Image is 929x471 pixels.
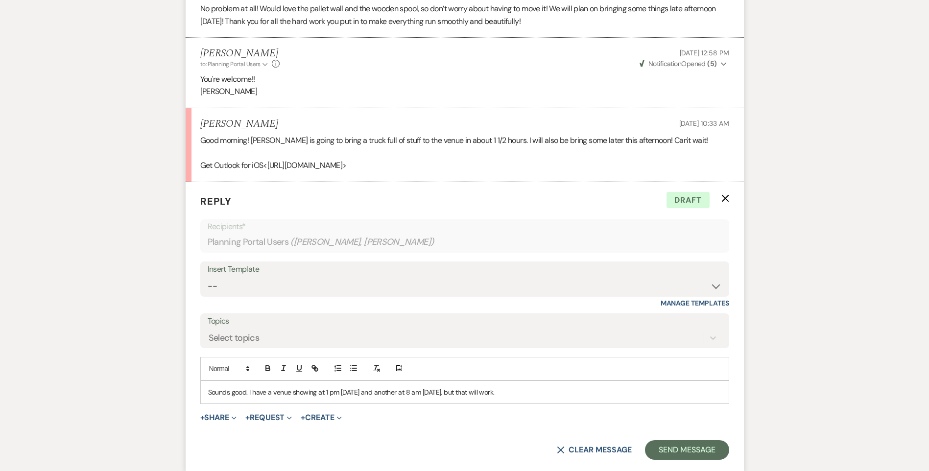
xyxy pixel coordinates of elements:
[648,59,681,68] span: Notification
[200,414,237,422] button: Share
[200,60,270,69] button: to: Planning Portal Users
[208,262,722,277] div: Insert Template
[301,414,341,422] button: Create
[661,299,729,307] a: Manage Templates
[209,331,260,344] div: Select topics
[200,134,729,172] div: Good morning! [PERSON_NAME] is going to bring a truck full of stuff to the venue in about 1 1/2 h...
[640,59,717,68] span: Opened
[208,233,722,252] div: Planning Portal Users
[290,235,434,249] span: ( [PERSON_NAME], [PERSON_NAME] )
[200,414,205,422] span: +
[680,48,729,57] span: [DATE] 12:58 PM
[200,85,729,98] p: [PERSON_NAME]
[638,59,729,69] button: NotificationOpened (5)
[679,119,729,128] span: [DATE] 10:33 AM
[208,387,721,398] p: Sounds good. I have a venue showing at 1 pm [DATE] and another at 8 am [DATE], but that will work.
[208,220,722,233] p: Recipients*
[245,414,250,422] span: +
[200,195,232,208] span: Reply
[200,2,729,27] p: No problem at all! Would love the pallet wall and the wooden spool, so don’t worry about having t...
[707,59,716,68] strong: ( 5 )
[200,60,261,68] span: to: Planning Portal Users
[200,47,280,60] h5: [PERSON_NAME]
[200,73,729,86] p: You're welcome!!
[208,314,722,329] label: Topics
[200,118,278,130] h5: [PERSON_NAME]
[301,414,305,422] span: +
[667,192,710,209] span: Draft
[645,440,729,460] button: Send Message
[245,414,292,422] button: Request
[557,446,631,454] button: Clear message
